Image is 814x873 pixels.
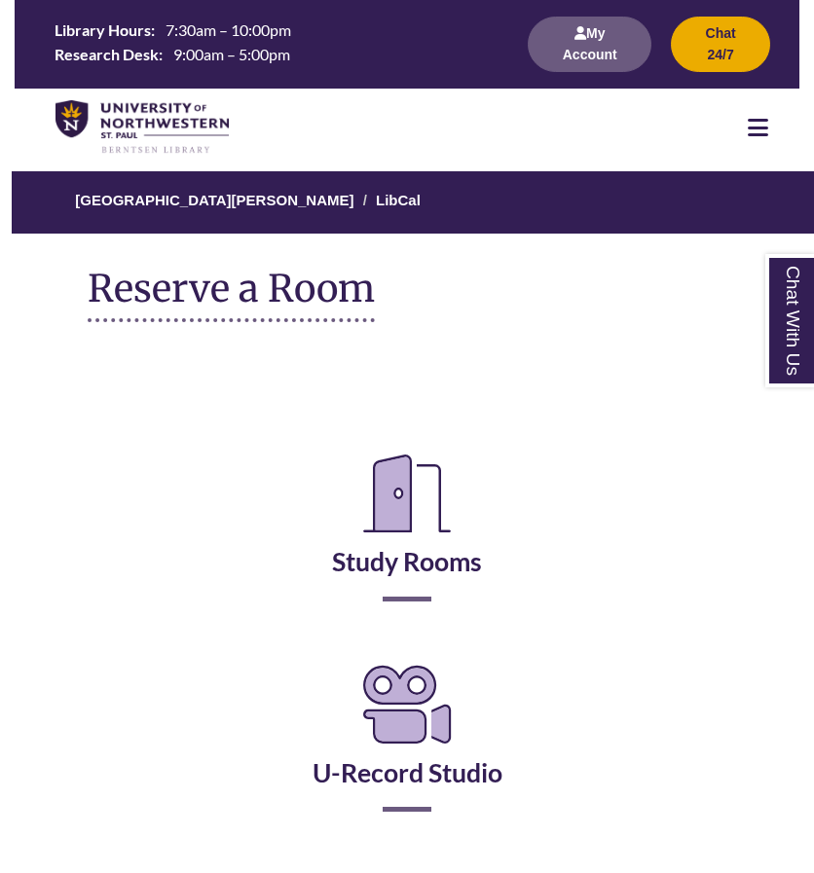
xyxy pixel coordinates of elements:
a: My Account [528,46,651,62]
h1: Reserve a Room [88,268,375,322]
button: My Account [528,17,651,72]
th: Research Desk: [47,43,166,64]
span: 9:00am – 5:00pm [173,45,290,63]
span: 7:30am – 10:00pm [166,20,291,39]
a: Study Rooms [332,497,482,577]
a: Chat 24/7 [671,46,770,62]
button: Chat 24/7 [671,17,770,72]
nav: Breadcrumb [88,171,725,234]
th: Library Hours: [47,19,158,41]
img: UNWSP Library Logo [55,100,229,155]
a: Hours Today [47,19,505,69]
table: Hours Today [47,19,505,67]
a: U-Record Studio [313,709,502,788]
a: LibCal [376,192,421,208]
a: [GEOGRAPHIC_DATA][PERSON_NAME] [75,192,353,208]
